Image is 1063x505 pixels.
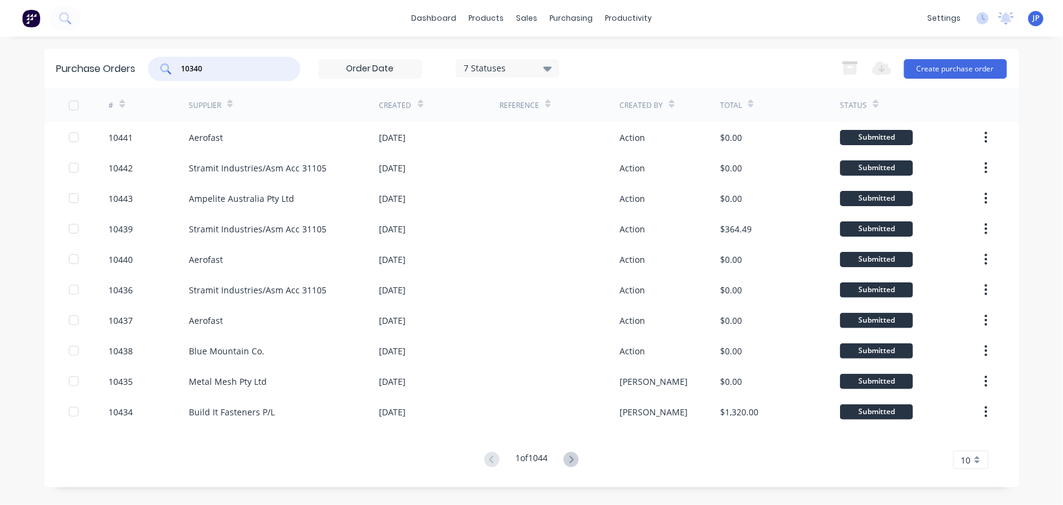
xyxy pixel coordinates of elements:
[840,404,913,420] div: Submitted
[515,451,548,469] div: 1 of 1044
[620,192,645,205] div: Action
[108,192,133,205] div: 10443
[189,223,327,235] div: Stramit Industries/Asm Acc 31105
[1033,13,1039,24] span: JP
[380,406,406,418] div: [DATE]
[720,314,742,327] div: $0.00
[620,314,645,327] div: Action
[620,223,645,235] div: Action
[108,100,113,111] div: #
[189,314,223,327] div: Aerofast
[189,253,223,266] div: Aerofast
[380,253,406,266] div: [DATE]
[380,192,406,205] div: [DATE]
[57,62,136,76] div: Purchase Orders
[840,313,913,328] div: Submitted
[543,9,599,27] div: purchasing
[720,345,742,357] div: $0.00
[380,100,412,111] div: Created
[840,130,913,145] div: Submitted
[189,375,267,388] div: Metal Mesh Pty Ltd
[840,252,913,267] div: Submitted
[510,9,543,27] div: sales
[189,406,275,418] div: Build It Fasteners P/L
[380,223,406,235] div: [DATE]
[840,191,913,206] div: Submitted
[108,345,133,357] div: 10438
[108,253,133,266] div: 10440
[108,406,133,418] div: 10434
[462,9,510,27] div: products
[380,284,406,296] div: [DATE]
[620,406,688,418] div: [PERSON_NAME]
[720,131,742,144] div: $0.00
[720,406,758,418] div: $1,320.00
[22,9,40,27] img: Factory
[840,160,913,176] div: Submitted
[840,374,913,389] div: Submitted
[380,131,406,144] div: [DATE]
[620,131,645,144] div: Action
[720,375,742,388] div: $0.00
[720,284,742,296] div: $0.00
[180,63,281,75] input: Search purchase orders...
[599,9,658,27] div: productivity
[380,314,406,327] div: [DATE]
[189,131,223,144] div: Aerofast
[108,223,133,235] div: 10439
[720,100,742,111] div: Total
[620,100,663,111] div: Created By
[620,345,645,357] div: Action
[840,343,913,359] div: Submitted
[108,314,133,327] div: 10437
[840,100,867,111] div: Status
[380,162,406,174] div: [DATE]
[840,282,913,298] div: Submitted
[720,162,742,174] div: $0.00
[108,162,133,174] div: 10442
[464,62,551,74] div: 7 Statuses
[620,162,645,174] div: Action
[189,284,327,296] div: Stramit Industries/Asm Acc 31105
[405,9,462,27] a: dashboard
[961,454,971,467] span: 10
[620,284,645,296] div: Action
[921,9,967,27] div: settings
[189,100,221,111] div: Supplier
[189,345,264,357] div: Blue Mountain Co.
[380,375,406,388] div: [DATE]
[189,162,327,174] div: Stramit Industries/Asm Acc 31105
[380,345,406,357] div: [DATE]
[904,59,1007,79] button: Create purchase order
[500,100,539,111] div: Reference
[720,192,742,205] div: $0.00
[840,221,913,237] div: Submitted
[189,192,294,205] div: Ampelite Australia Pty Ltd
[108,375,133,388] div: 10435
[720,223,752,235] div: $364.49
[620,375,688,388] div: [PERSON_NAME]
[108,131,133,144] div: 10441
[108,284,133,296] div: 10436
[319,60,422,78] input: Order Date
[620,253,645,266] div: Action
[720,253,742,266] div: $0.00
